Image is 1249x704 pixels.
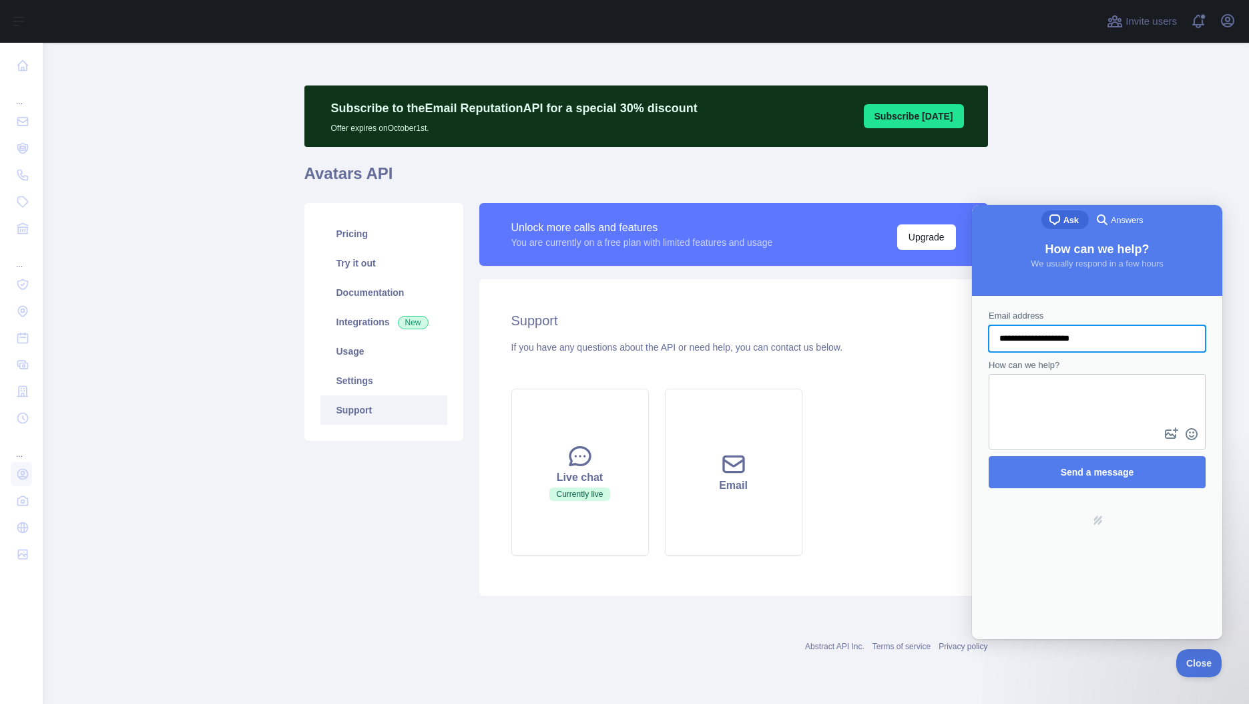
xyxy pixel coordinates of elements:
[320,366,447,395] a: Settings
[665,389,802,556] button: Email
[320,307,447,337] a: Integrations New
[1126,14,1177,29] span: Invite users
[320,248,447,278] a: Try it out
[320,278,447,307] a: Documentation
[872,642,931,651] a: Terms of service
[331,118,698,134] p: Offer expires on October 1st.
[897,224,956,250] button: Upgrade
[528,470,632,486] div: Live chat
[939,642,987,651] a: Privacy policy
[398,316,429,329] span: New
[511,341,956,354] div: If you have any questions about the API or need help, you can contact us below.
[11,80,32,107] div: ...
[320,395,447,425] a: Support
[1104,11,1180,32] button: Invite users
[805,642,864,651] a: Abstract API Inc.
[1176,649,1222,677] iframe: Help Scout Beacon - Close
[320,219,447,248] a: Pricing
[864,104,964,128] button: Subscribe [DATE]
[972,205,1222,639] iframe: Help Scout Beacon - Live Chat, Contact Form, and Knowledge Base
[304,163,988,195] h1: Avatars API
[11,433,32,460] div: ...
[511,311,956,330] h2: Support
[320,337,447,366] a: Usage
[11,243,32,270] div: ...
[682,478,786,494] div: Email
[511,236,773,249] div: You are currently on a free plan with limited features and usage
[331,99,698,118] p: Subscribe to the Email Reputation API for a special 30 % discount
[549,488,609,501] span: Currently live
[511,220,773,236] div: Unlock more calls and features
[511,389,649,556] button: Live chatCurrently live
